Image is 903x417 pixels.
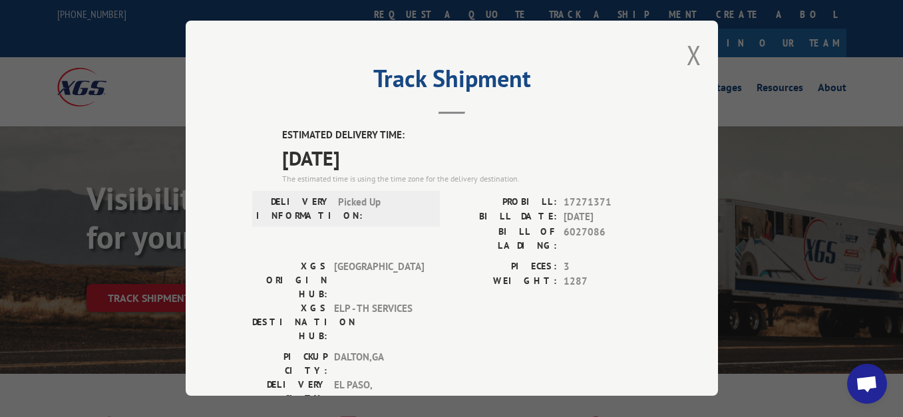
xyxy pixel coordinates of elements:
span: 3 [564,259,651,275]
label: ESTIMATED DELIVERY TIME: [282,128,651,143]
label: XGS ORIGIN HUB: [252,259,327,301]
div: Open chat [847,364,887,404]
h2: Track Shipment [252,69,651,94]
button: Close modal [687,37,701,72]
span: EL PASO , [GEOGRAPHIC_DATA] [334,378,424,408]
label: PICKUP CITY: [252,350,327,378]
span: ELP - TH SERVICES [334,301,424,343]
span: [DATE] [282,143,651,173]
span: DALTON , GA [334,350,424,378]
label: WEIGHT: [452,274,557,289]
label: DELIVERY INFORMATION: [256,195,331,223]
span: Picked Up [338,195,428,223]
label: PROBILL: [452,195,557,210]
label: PIECES: [452,259,557,275]
label: XGS DESTINATION HUB: [252,301,327,343]
label: BILL DATE: [452,209,557,225]
div: The estimated time is using the time zone for the delivery destination. [282,173,651,185]
span: [DATE] [564,209,651,225]
label: DELIVERY CITY: [252,378,327,408]
span: 1287 [564,274,651,289]
label: BILL OF LADING: [452,225,557,253]
span: 6027086 [564,225,651,253]
span: 17271371 [564,195,651,210]
span: [GEOGRAPHIC_DATA] [334,259,424,301]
